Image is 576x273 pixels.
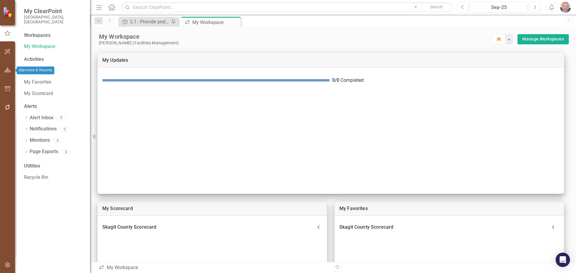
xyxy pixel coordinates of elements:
a: Alert Inbox [30,114,53,121]
div: Skagit County Scorecard [334,221,564,234]
div: 0 / 0 [332,77,339,84]
div: 0 [56,115,66,120]
a: Mentions [30,137,50,144]
a: My Scorecard [102,206,133,211]
img: ClearPoint Strategy [3,7,13,17]
div: Elements & Reports [17,67,54,74]
a: My Workspace [24,43,84,50]
div: 0 [61,149,71,154]
span: My ClearPoint [24,7,84,15]
a: Notifications [30,126,57,132]
a: Recycle Bin [24,174,84,181]
a: 2.1 - Provide and protect County infrastructure for to support resiliency, sustainability, and we... [120,18,169,25]
a: Manage Workspaces [522,35,564,43]
small: [GEOGRAPHIC_DATA], [GEOGRAPHIC_DATA] [24,15,84,25]
div: Skagit County Scorecard [339,223,547,231]
div: Skagit County Scorecard [102,223,315,231]
a: My Favorites [24,79,84,86]
div: My Workspace [98,264,328,271]
input: Search ClearPoint... [121,2,453,13]
img: Ken Hansen [560,2,571,13]
a: Page Exports [30,148,58,155]
div: Sep-25 [472,4,526,11]
div: Utilities [24,163,84,170]
button: Search [421,3,451,11]
div: 0 [60,126,69,132]
div: [PERSON_NAME] (Facilities Management) [99,40,492,46]
div: Open Intercom Messenger [556,253,570,267]
span: Search [430,4,443,9]
div: Activities [24,56,84,63]
button: Sep-25 [470,2,528,13]
button: Manage Workspaces [517,34,569,44]
div: Workspaces [24,32,50,39]
div: split button [517,34,569,44]
div: My Workspace [192,19,239,26]
div: Skagit County Scorecard [97,221,327,234]
div: Completed [332,77,559,84]
a: My Favorites [339,206,368,211]
div: 2.1 - Provide and protect County infrastructure for to support resiliency, sustainability, and we... [130,18,169,25]
a: My Updates [102,57,128,63]
div: My Workspace [99,33,492,40]
div: 0 [53,138,62,143]
a: My Scorecard [24,90,84,97]
div: Alerts [24,103,84,110]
